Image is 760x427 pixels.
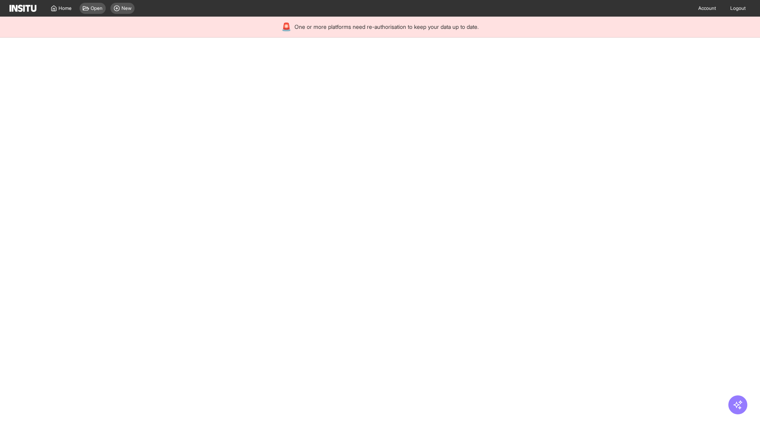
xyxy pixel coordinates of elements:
[122,5,131,11] span: New
[281,21,291,32] div: 🚨
[59,5,72,11] span: Home
[91,5,103,11] span: Open
[9,5,36,12] img: Logo
[294,23,479,31] span: One or more platforms need re-authorisation to keep your data up to date.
